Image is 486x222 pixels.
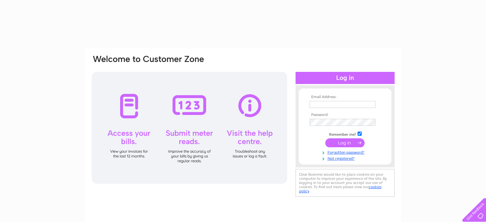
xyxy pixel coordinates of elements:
a: cookies policy [299,185,382,193]
a: Not registered? [310,155,382,161]
a: Forgotten password? [310,149,382,155]
div: Clear Business would like to place cookies on your computer to improve your experience of the sit... [296,169,395,197]
td: Remember me? [308,131,382,137]
input: Submit [325,138,365,147]
th: Password: [308,113,382,117]
th: Email Address: [308,95,382,99]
